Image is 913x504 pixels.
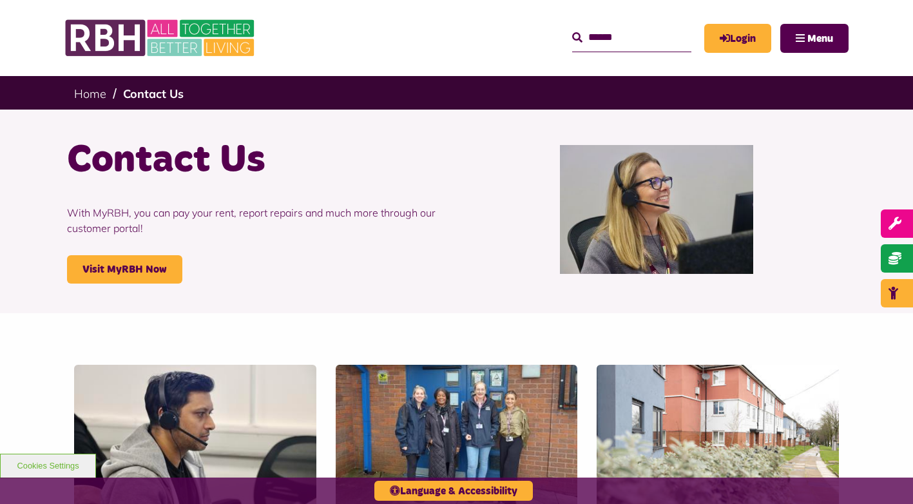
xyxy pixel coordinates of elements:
[67,186,447,255] p: With MyRBH, you can pay your rent, report repairs and much more through our customer portal!
[64,13,258,63] img: RBH
[560,145,753,274] img: Contact Centre February 2024 (1)
[780,24,849,53] button: Navigation
[855,446,913,504] iframe: Netcall Web Assistant for live chat
[374,481,533,501] button: Language & Accessibility
[807,34,833,44] span: Menu
[74,86,106,101] a: Home
[67,135,447,186] h1: Contact Us
[123,86,184,101] a: Contact Us
[67,255,182,284] a: Visit MyRBH Now
[704,24,771,53] a: MyRBH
